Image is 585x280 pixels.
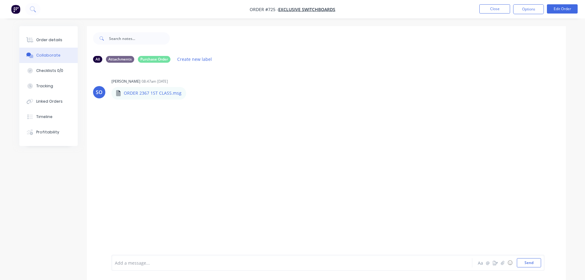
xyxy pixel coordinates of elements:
[477,259,484,266] button: Aa
[36,114,53,120] div: Timeline
[19,48,78,63] button: Collaborate
[484,259,492,266] button: @
[36,68,63,73] div: Checklists 0/0
[19,78,78,94] button: Tracking
[174,55,215,63] button: Create new label
[36,99,63,104] div: Linked Orders
[19,94,78,109] button: Linked Orders
[93,56,102,63] div: All
[517,258,541,267] button: Send
[106,56,134,63] div: Attachments
[278,6,335,12] a: Exclusive Switchboards
[506,259,514,266] button: ☺
[124,90,181,96] p: ORDER 2367 1ST CLASS.msg
[142,79,168,84] div: 08:47am [DATE]
[138,56,170,63] div: Purchase Order
[19,32,78,48] button: Order details
[36,37,62,43] div: Order details
[36,129,59,135] div: Profitability
[547,4,578,14] button: Edit Order
[96,89,103,96] div: SO
[19,109,78,124] button: Timeline
[19,63,78,78] button: Checklists 0/0
[11,5,20,14] img: Factory
[513,4,544,14] button: Options
[36,53,60,58] div: Collaborate
[479,4,510,14] button: Close
[109,32,170,45] input: Search notes...
[36,83,53,89] div: Tracking
[19,124,78,140] button: Profitability
[111,79,140,84] div: [PERSON_NAME]
[250,6,278,12] span: Order #725 -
